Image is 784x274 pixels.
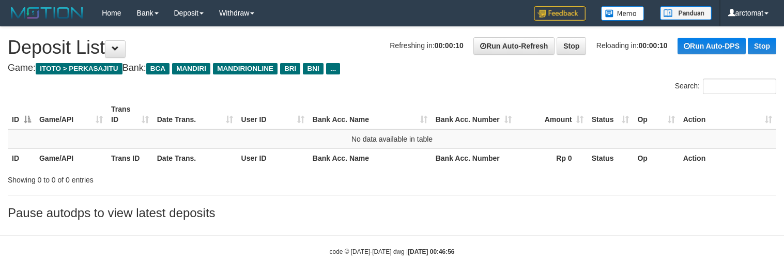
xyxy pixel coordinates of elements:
img: panduan.png [660,6,712,20]
th: Action [679,148,776,168]
th: Trans ID: activate to sort column ascending [107,100,153,129]
th: ID: activate to sort column descending [8,100,35,129]
th: Amount: activate to sort column ascending [516,100,588,129]
label: Search: [675,79,776,94]
th: Status: activate to sort column ascending [588,100,634,129]
img: MOTION_logo.png [8,5,86,21]
span: BNI [303,63,323,74]
input: Search: [703,79,776,94]
span: BRI [280,63,300,74]
img: Feedback.jpg [534,6,586,21]
h1: Deposit List [8,37,776,58]
span: ... [326,63,340,74]
th: Rp 0 [516,148,588,168]
th: Bank Acc. Number: activate to sort column ascending [432,100,516,129]
th: Bank Acc. Name [309,148,432,168]
span: ITOTO > PERKASAJITU [36,63,122,74]
th: User ID: activate to sort column ascending [237,100,309,129]
th: Op [633,148,679,168]
th: Action: activate to sort column ascending [679,100,776,129]
th: ID [8,148,35,168]
a: Run Auto-Refresh [473,37,555,55]
div: Showing 0 to 0 of 0 entries [8,171,319,185]
a: Stop [557,37,586,55]
h4: Game: Bank: [8,63,776,73]
span: BCA [146,63,170,74]
th: Op: activate to sort column ascending [633,100,679,129]
img: Button%20Memo.svg [601,6,644,21]
h3: Pause autodps to view latest deposits [8,206,776,220]
span: MANDIRIONLINE [213,63,278,74]
th: Status [588,148,634,168]
th: Date Trans. [153,148,237,168]
th: Bank Acc. Number [432,148,516,168]
th: Game/API: activate to sort column ascending [35,100,107,129]
td: No data available in table [8,129,776,149]
strong: 00:00:10 [639,41,668,50]
strong: 00:00:10 [435,41,464,50]
span: Refreshing in: [390,41,463,50]
span: Reloading in: [596,41,668,50]
small: code © [DATE]-[DATE] dwg | [330,248,455,255]
span: MANDIRI [172,63,210,74]
th: Bank Acc. Name: activate to sort column ascending [309,100,432,129]
th: Game/API [35,148,107,168]
th: User ID [237,148,309,168]
th: Date Trans.: activate to sort column ascending [153,100,237,129]
a: Run Auto-DPS [678,38,746,54]
a: Stop [748,38,776,54]
th: Trans ID [107,148,153,168]
strong: [DATE] 00:46:56 [408,248,454,255]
